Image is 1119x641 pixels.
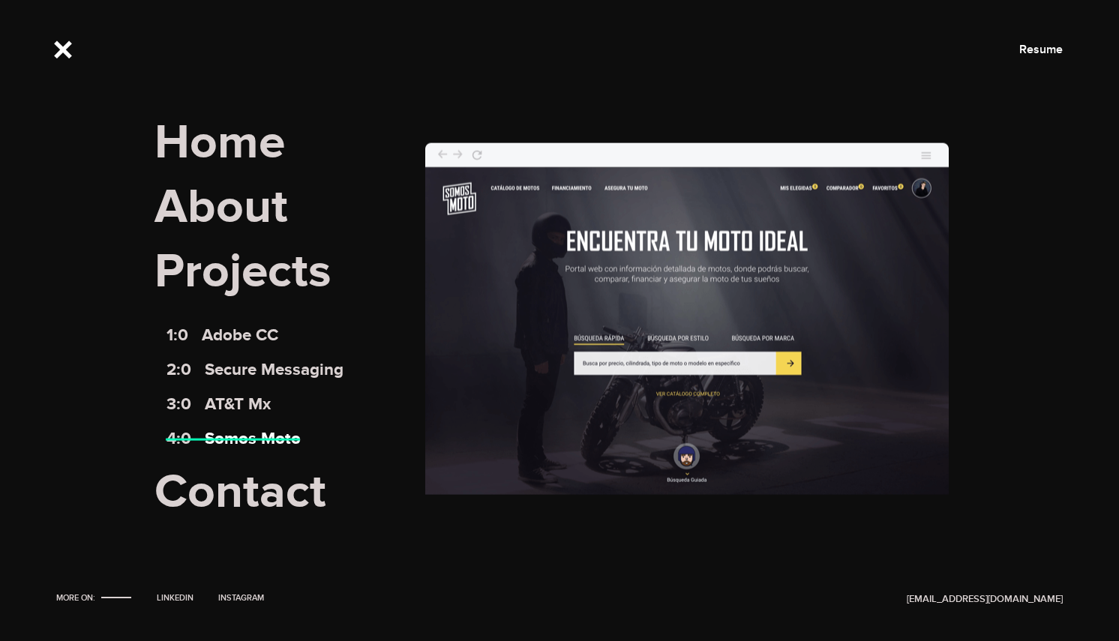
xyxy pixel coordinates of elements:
a: Contact [154,463,326,522]
img: Somos Moto [425,143,949,495]
a: [EMAIL_ADDRESS][DOMAIN_NAME] [907,593,1063,605]
a: 2:0Secure Messaging [166,359,343,379]
a: 1:0Adobe CC [166,325,278,345]
a: 3:0AT&T Mx [166,394,271,415]
a: Home [154,113,285,172]
span: 4:0 [166,429,191,449]
span: Projects [154,242,964,325]
a: 4:0Somos Moto [166,429,301,449]
a: Resume [1019,42,1063,57]
a: About [154,178,288,236]
span: 2:0 [166,359,191,379]
a: LinkedIn [151,593,199,603]
a: Instagram [213,593,269,603]
li: More on: [56,593,137,605]
span: 1:0 [166,325,188,345]
span: 3:0 [166,394,191,415]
